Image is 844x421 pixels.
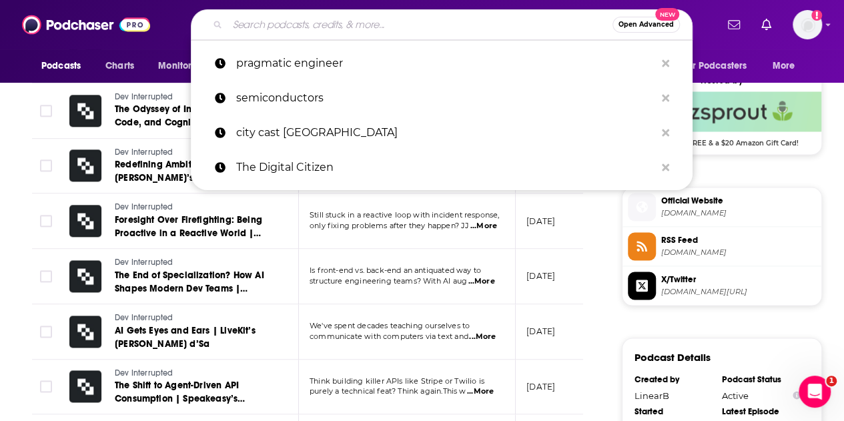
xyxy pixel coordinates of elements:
[40,105,52,117] span: Toggle select row
[628,193,816,221] a: Official Website[DOMAIN_NAME]
[622,91,821,131] img: Buzzsprout Deal: Get 90 days FREE & a $20 Amazon Gift Card!
[115,380,245,418] span: The Shift to Agent-Driven API Consumption | Speakeasy’s [PERSON_NAME]
[310,376,484,386] span: Think building killer APIs like Stripe or Twilio is
[811,10,822,21] svg: Add a profile image
[526,326,555,337] p: [DATE]
[40,326,52,338] span: Toggle select row
[756,13,777,36] a: Show notifications dropdown
[622,91,821,146] a: Buzzsprout Deal: Get 90 days FREE & a $20 Amazon Gift Card!
[115,257,275,269] a: Dev Interrupted
[722,390,801,400] div: Active
[236,46,655,81] p: pragmatic engineer
[674,53,766,79] button: open menu
[40,270,52,282] span: Toggle select row
[622,131,821,147] span: Get 90 days FREE & a $20 Amazon Gift Card!
[310,276,467,286] span: structure engineering teams? With AI aug
[310,266,481,275] span: Is front-end vs. back-end an antiquated way to
[115,270,264,308] span: The End of Specialization? How AI Shapes Modern Dev Teams | Vercel’s [PERSON_NAME]
[773,57,795,75] span: More
[149,53,223,79] button: open menu
[661,247,816,257] span: feeds.buzzsprout.com
[635,390,713,400] div: LinearB
[115,258,173,267] span: Dev Interrupted
[97,53,142,79] a: Charts
[158,57,205,75] span: Monitoring
[635,406,713,416] div: Started
[105,57,134,75] span: Charts
[40,215,52,227] span: Toggle select row
[115,147,173,157] span: Dev Interrupted
[635,374,713,384] div: Created by
[628,272,816,300] a: X/Twitter[DOMAIN_NAME][URL]
[115,269,275,296] a: The End of Specialization? How AI Shapes Modern Dev Teams | Vercel’s [PERSON_NAME]
[661,207,816,218] span: LinearB.io
[635,350,711,363] h3: Podcast Details
[115,103,275,129] a: The Odyssey of Innovation: Classics, Code, and Cognitive Load | Two Sigma's [PERSON_NAME]
[115,379,275,406] a: The Shift to Agent-Driven API Consumption | Speakeasy’s [PERSON_NAME]
[722,406,801,416] div: Latest Episode
[310,332,468,341] span: communicate with computers via text and
[115,214,275,240] a: Foresight Over Firefighting: Being Proactive in a Reactive World | Rootly's [PERSON_NAME]
[793,390,801,400] button: Show Info
[722,374,801,384] div: Podcast Status
[526,216,555,227] p: [DATE]
[32,53,98,79] button: open menu
[661,286,816,296] span: twitter.com/DevInterrupted
[661,194,816,206] span: Official Website
[661,273,816,285] span: X/Twitter
[236,115,655,150] p: city cast denver
[763,53,812,79] button: open menu
[115,103,274,141] span: The Odyssey of Innovation: Classics, Code, and Cognitive Load | Two Sigma's [PERSON_NAME]
[115,147,275,159] a: Dev Interrupted
[469,332,496,342] span: ...More
[115,214,262,252] span: Foresight Over Firefighting: Being Proactive in a Reactive World | Rootly's [PERSON_NAME]
[115,325,256,350] span: AI Gets Eyes and Ears | LiveKit’s [PERSON_NAME] d’Sa
[115,368,173,378] span: Dev Interrupted
[310,386,466,396] span: purely a technical feat? Think again.This w
[115,324,275,351] a: AI Gets Eyes and Ears | LiveKit’s [PERSON_NAME] d’Sa
[115,201,275,214] a: Dev Interrupted
[793,10,822,39] span: Logged in as egilfenbaum
[526,270,555,282] p: [DATE]
[612,17,680,33] button: Open AdvancedNew
[191,150,693,185] a: The Digital Citizen
[115,312,275,324] a: Dev Interrupted
[310,321,470,330] span: We've spent decades teaching ourselves to
[228,14,612,35] input: Search podcasts, credits, & more...
[526,381,555,392] p: [DATE]
[191,81,693,115] a: semiconductors
[115,159,272,183] span: Redefining Ambition After Burnout | [PERSON_NAME]’s [PERSON_NAME]
[115,368,275,380] a: Dev Interrupted
[467,386,494,397] span: ...More
[793,10,822,39] button: Show profile menu
[115,158,275,185] a: Redefining Ambition After Burnout | [PERSON_NAME]’s [PERSON_NAME]
[826,376,837,386] span: 1
[799,376,831,408] iframe: Intercom live chat
[191,46,693,81] a: pragmatic engineer
[40,380,52,392] span: Toggle select row
[723,13,745,36] a: Show notifications dropdown
[115,313,173,322] span: Dev Interrupted
[655,8,679,21] span: New
[468,276,494,287] span: ...More
[470,221,497,232] span: ...More
[310,221,469,230] span: only fixing problems after they happen? JJ
[683,57,747,75] span: For Podcasters
[236,81,655,115] p: semiconductors
[115,202,173,212] span: Dev Interrupted
[618,21,674,28] span: Open Advanced
[22,12,150,37] img: Podchaser - Follow, Share and Rate Podcasts
[115,92,173,101] span: Dev Interrupted
[115,91,275,103] a: Dev Interrupted
[793,10,822,39] img: User Profile
[191,115,693,150] a: city cast [GEOGRAPHIC_DATA]
[628,232,816,260] a: RSS Feed[DOMAIN_NAME]
[661,234,816,246] span: RSS Feed
[191,9,693,40] div: Search podcasts, credits, & more...
[40,159,52,171] span: Toggle select row
[236,150,655,185] p: The Digital Citizen
[41,57,81,75] span: Podcasts
[310,210,499,220] span: Still stuck in a reactive loop with incident response,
